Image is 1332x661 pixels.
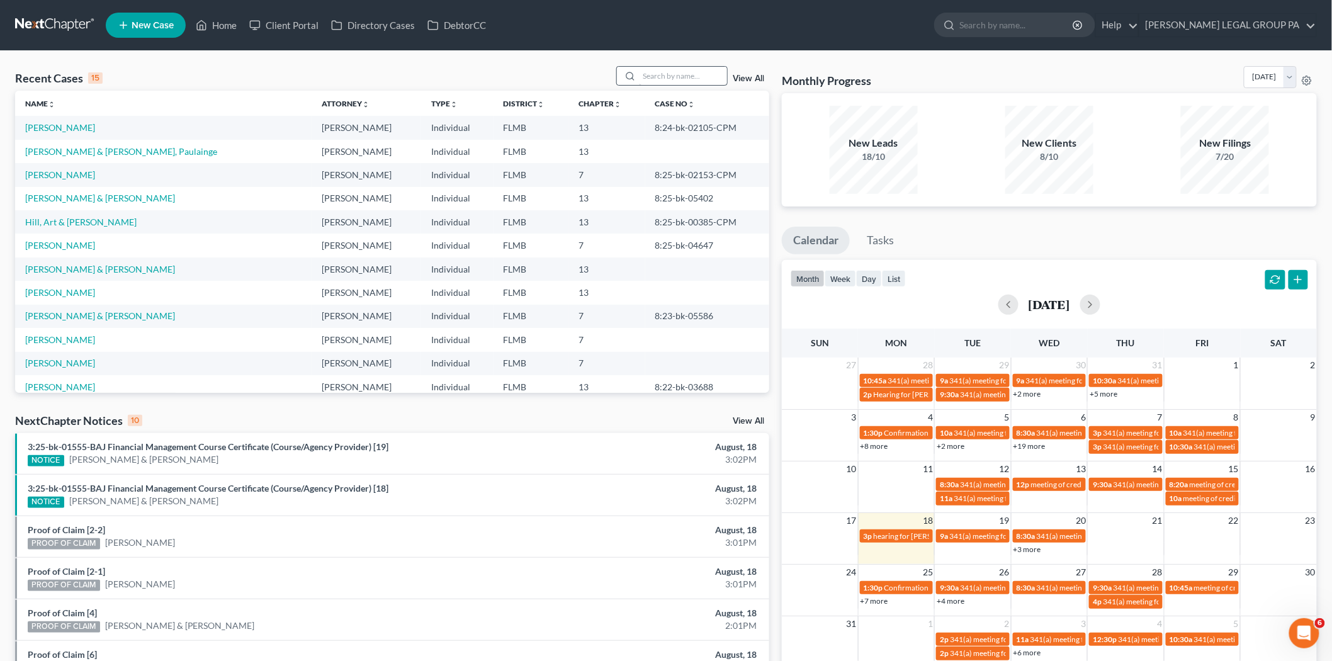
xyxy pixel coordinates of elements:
a: Hill, Art & [PERSON_NAME] [25,217,137,227]
td: 13 [568,187,645,210]
span: 341(a) meeting for [PERSON_NAME] [1183,428,1305,438]
td: 7 [568,234,645,257]
span: 17 [845,513,858,528]
span: 9:30a [1093,583,1112,592]
span: 341(a) meeting for [PERSON_NAME] [1103,597,1224,606]
td: [PERSON_NAME] [312,116,421,139]
a: Proof of Claim [4] [28,607,97,618]
div: New Filings [1181,136,1269,150]
span: 3p [1093,442,1102,451]
span: 10a [940,428,952,438]
span: meeting of creditors for [PERSON_NAME] [1190,480,1328,489]
span: 8:30a [1017,583,1036,592]
td: Individual [421,328,493,351]
span: 12:30p [1093,635,1117,644]
a: [PERSON_NAME] [25,334,95,345]
span: 341(a) meeting for [PERSON_NAME] [1118,635,1239,644]
span: 24 [845,565,858,580]
td: 8:25-bk-00385-CPM [645,210,769,234]
span: 12 [998,461,1011,477]
span: 9a [940,531,948,541]
div: August, 18 [522,482,757,495]
button: day [856,270,882,287]
span: Confirmation hearing for [PERSON_NAME] & [PERSON_NAME] [884,583,1094,592]
span: 10a [1170,428,1182,438]
span: 28 [922,358,934,373]
span: 341(a) meeting for [PERSON_NAME] & [PERSON_NAME] [960,480,1148,489]
span: 341(a) meeting for [PERSON_NAME] & [PERSON_NAME] [1113,480,1301,489]
span: 8:30a [1017,428,1036,438]
a: [PERSON_NAME] [25,240,95,251]
span: 4 [1156,616,1164,631]
span: 10:30a [1170,635,1193,644]
span: 1:30p [864,583,883,592]
span: 8:30a [940,480,959,489]
span: 341(a) meeting for [PERSON_NAME] [1037,583,1158,592]
span: 11a [940,494,952,503]
a: Districtunfold_more [504,99,545,108]
span: 18 [922,513,934,528]
span: 341(a) meeting for [PERSON_NAME] [1026,376,1148,385]
div: 15 [88,72,103,84]
span: 3 [850,410,858,425]
td: 8:25-bk-05402 [645,187,769,210]
span: 6 [1315,618,1325,628]
a: View All [733,74,764,83]
a: [PERSON_NAME] & [PERSON_NAME] [25,310,175,321]
span: 9a [1017,376,1025,385]
a: Tasks [855,227,905,254]
div: 8/10 [1005,150,1093,163]
span: 341(a) meeting for [PERSON_NAME] [960,390,1081,399]
span: 341(a) meeting for [PERSON_NAME] & [PERSON_NAME] [1117,376,1306,385]
span: 9:30a [940,390,959,399]
span: 29 [1228,565,1240,580]
td: [PERSON_NAME] [312,352,421,375]
span: 26 [998,565,1011,580]
div: 18/10 [830,150,918,163]
span: Fri [1195,337,1209,348]
td: 8:22-bk-03688 [645,375,769,398]
span: hearing for [PERSON_NAME] [874,531,971,541]
div: August, 18 [522,565,757,578]
span: 21 [1151,513,1164,528]
td: 13 [568,140,645,163]
span: 10 [845,461,858,477]
td: Individual [421,234,493,257]
a: [PERSON_NAME] [25,358,95,368]
div: 3:01PM [522,578,757,590]
td: Individual [421,305,493,328]
span: 16 [1304,461,1317,477]
td: Individual [421,281,493,304]
td: 8:24-bk-02105-CPM [645,116,769,139]
span: 8:30a [1017,531,1036,541]
span: 341(a) meeting for [PERSON_NAME] [954,428,1075,438]
a: DebtorCC [421,14,492,37]
div: New Leads [830,136,918,150]
span: 9a [940,376,948,385]
span: 10a [1170,494,1182,503]
td: [PERSON_NAME] [312,187,421,210]
span: 10:30a [1170,442,1193,451]
div: New Clients [1005,136,1093,150]
td: 8:25-bk-02153-CPM [645,163,769,186]
td: 13 [568,210,645,234]
span: 4p [1093,597,1102,606]
td: 13 [568,281,645,304]
i: unfold_more [450,101,458,108]
span: 12p [1017,480,1030,489]
button: list [882,270,906,287]
a: Proof of Claim [2-2] [28,524,105,535]
span: 341(a) meeting for [PERSON_NAME] & [PERSON_NAME] [950,635,1138,644]
td: FLMB [494,163,568,186]
span: 341(a) meeting for [PERSON_NAME] [954,494,1075,503]
span: meeting of creditors for [PERSON_NAME] [1183,494,1321,503]
input: Search by name... [959,13,1075,37]
td: Individual [421,163,493,186]
span: 22 [1228,513,1240,528]
i: unfold_more [688,101,696,108]
td: Individual [421,116,493,139]
td: Individual [421,187,493,210]
span: 6 [1080,410,1087,425]
span: Confirmation hearing for [PERSON_NAME] [884,428,1027,438]
div: 3:02PM [522,495,757,507]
